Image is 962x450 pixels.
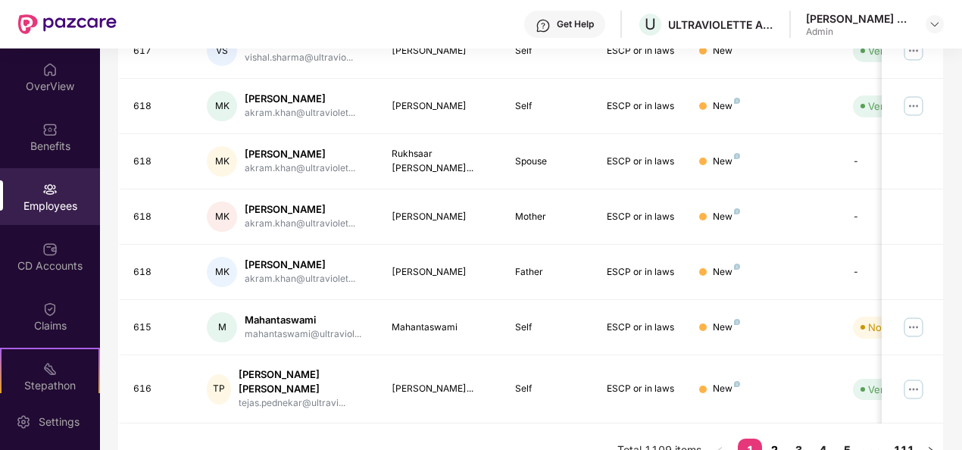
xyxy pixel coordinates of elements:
img: svg+xml;base64,PHN2ZyBpZD0iQ0RfQWNjb3VudHMiIGRhdGEtbmFtZT0iQ0QgQWNjb3VudHMiIHhtbG5zPSJodHRwOi8vd3... [42,242,58,257]
img: svg+xml;base64,PHN2ZyBpZD0iSG9tZSIgeG1sbnM9Imh0dHA6Ly93d3cudzMub3JnLzIwMDAvc3ZnIiB3aWR0aD0iMjAiIG... [42,62,58,77]
div: Get Help [557,18,594,30]
div: [PERSON_NAME] E A [806,11,912,26]
div: M [207,312,237,342]
div: [PERSON_NAME] [392,44,491,58]
div: MK [207,91,237,121]
div: Mahantaswami [392,320,491,335]
div: ESCP or in laws [607,265,675,280]
div: vishal.sharma@ultravio... [245,51,353,65]
div: New [713,320,740,335]
img: svg+xml;base64,PHN2ZyBpZD0iQ2xhaW0iIHhtbG5zPSJodHRwOi8vd3d3LnczLm9yZy8yMDAwL3N2ZyIgd2lkdGg9IjIwIi... [42,302,58,317]
img: svg+xml;base64,PHN2ZyBpZD0iU2V0dGluZy0yMHgyMCIgeG1sbnM9Imh0dHA6Ly93d3cudzMub3JnLzIwMDAvc3ZnIiB3aW... [16,414,31,430]
div: [PERSON_NAME] [392,99,491,114]
div: 615 [133,320,183,335]
div: New [713,210,740,224]
div: tejas.pednekar@ultravi... [239,396,367,411]
div: VS [207,36,237,66]
div: Verified [868,98,904,114]
div: MK [207,146,237,177]
div: 618 [133,99,183,114]
img: svg+xml;base64,PHN2ZyB4bWxucz0iaHR0cDovL3d3dy53My5vcmcvMjAwMC9zdmciIHdpZHRoPSI4IiBoZWlnaHQ9IjgiIH... [734,381,740,387]
div: Rukhsaar [PERSON_NAME]... [392,147,491,176]
img: svg+xml;base64,PHN2ZyBpZD0iSGVscC0zMngzMiIgeG1sbnM9Imh0dHA6Ly93d3cudzMub3JnLzIwMDAvc3ZnIiB3aWR0aD... [536,18,551,33]
div: akram.khan@ultraviolet... [245,217,355,231]
div: Mahantaswami [245,313,361,327]
div: ESCP or in laws [607,44,675,58]
img: svg+xml;base64,PHN2ZyB4bWxucz0iaHR0cDovL3d3dy53My5vcmcvMjAwMC9zdmciIHdpZHRoPSIyMSIgaGVpZ2h0PSIyMC... [42,361,58,377]
img: svg+xml;base64,PHN2ZyB4bWxucz0iaHR0cDovL3d3dy53My5vcmcvMjAwMC9zdmciIHdpZHRoPSI4IiBoZWlnaHQ9IjgiIH... [734,208,740,214]
div: New [713,155,740,169]
td: - [841,134,948,189]
div: New [713,382,740,396]
img: svg+xml;base64,PHN2ZyBpZD0iRW1wbG95ZWVzIiB4bWxucz0iaHR0cDovL3d3dy53My5vcmcvMjAwMC9zdmciIHdpZHRoPS... [42,182,58,197]
img: svg+xml;base64,PHN2ZyBpZD0iRHJvcGRvd24tMzJ4MzIiIHhtbG5zPSJodHRwOi8vd3d3LnczLm9yZy8yMDAwL3N2ZyIgd2... [929,18,941,30]
div: ESCP or in laws [607,320,675,335]
img: svg+xml;base64,PHN2ZyB4bWxucz0iaHR0cDovL3d3dy53My5vcmcvMjAwMC9zdmciIHdpZHRoPSI4IiBoZWlnaHQ9IjgiIH... [734,98,740,104]
td: - [841,245,948,300]
img: manageButton [901,94,926,118]
div: Settings [34,414,84,430]
div: TP [207,374,230,405]
img: svg+xml;base64,PHN2ZyB4bWxucz0iaHR0cDovL3d3dy53My5vcmcvMjAwMC9zdmciIHdpZHRoPSI4IiBoZWlnaHQ9IjgiIH... [734,264,740,270]
div: [PERSON_NAME] [245,202,355,217]
img: svg+xml;base64,PHN2ZyB4bWxucz0iaHR0cDovL3d3dy53My5vcmcvMjAwMC9zdmciIHdpZHRoPSI4IiBoZWlnaHQ9IjgiIH... [734,153,740,159]
div: Not Verified [868,320,923,335]
div: [PERSON_NAME]... [392,382,491,396]
img: svg+xml;base64,PHN2ZyB4bWxucz0iaHR0cDovL3d3dy53My5vcmcvMjAwMC9zdmciIHdpZHRoPSI4IiBoZWlnaHQ9IjgiIH... [734,319,740,325]
div: Self [515,44,583,58]
div: Self [515,99,583,114]
div: ULTRAVIOLETTE AUTOMOTIVE PRIVATE LIMITED [668,17,774,32]
img: svg+xml;base64,PHN2ZyBpZD0iQmVuZWZpdHMiIHhtbG5zPSJodHRwOi8vd3d3LnczLm9yZy8yMDAwL3N2ZyIgd2lkdGg9Ij... [42,122,58,137]
div: [PERSON_NAME] [245,258,355,272]
div: akram.khan@ultraviolet... [245,161,355,176]
div: akram.khan@ultraviolet... [245,106,355,120]
div: 618 [133,155,183,169]
div: MK [207,257,237,287]
div: [PERSON_NAME] [392,265,491,280]
div: [PERSON_NAME] [392,210,491,224]
div: New [713,265,740,280]
td: - [841,189,948,245]
div: Verified [868,43,904,58]
div: Admin [806,26,912,38]
img: New Pazcare Logo [18,14,117,34]
span: U [645,15,656,33]
div: ESCP or in laws [607,382,675,396]
div: Self [515,320,583,335]
div: MK [207,202,237,232]
div: New [713,99,740,114]
div: Verified [868,382,904,397]
img: manageButton [901,377,926,402]
div: Father [515,265,583,280]
div: Spouse [515,155,583,169]
div: Mother [515,210,583,224]
div: New [713,44,740,58]
div: ESCP or in laws [607,155,675,169]
div: [PERSON_NAME] [PERSON_NAME] [239,367,367,396]
div: 617 [133,44,183,58]
div: Stepathon [2,378,98,393]
div: mahantaswami@ultraviol... [245,327,361,342]
div: akram.khan@ultraviolet... [245,272,355,286]
div: [PERSON_NAME] [245,92,355,106]
img: manageButton [901,315,926,339]
div: 616 [133,382,183,396]
div: [PERSON_NAME] [245,147,355,161]
img: manageButton [901,39,926,63]
div: 618 [133,265,183,280]
div: 618 [133,210,183,224]
div: Self [515,382,583,396]
div: ESCP or in laws [607,210,675,224]
div: ESCP or in laws [607,99,675,114]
